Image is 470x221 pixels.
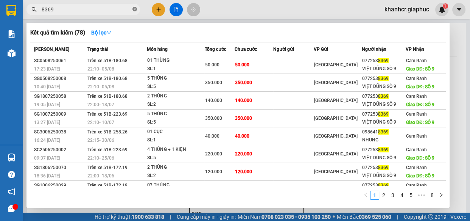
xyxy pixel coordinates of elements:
[406,58,427,63] span: Cam Ranh
[406,76,427,81] span: Cam Ranh
[362,47,386,52] span: Người nhận
[34,75,85,83] div: SG0508250008
[34,182,85,190] div: SG1006250029
[416,191,428,200] li: Next 5 Pages
[34,120,60,125] span: 13:27 [DATE]
[34,155,60,161] span: 09:37 [DATE]
[406,102,434,107] span: Giao DĐ: SỐ 9
[87,138,114,143] span: 22:15 - 30/06
[235,62,249,67] span: 50.000
[147,163,204,172] div: 2 THÙNG
[147,146,204,154] div: 4 THÙNG + 1 KIỆN
[439,193,444,197] span: right
[437,191,446,200] button: right
[235,133,249,139] span: 40.000
[205,133,219,139] span: 40.000
[47,11,75,73] b: [PERSON_NAME] - Gửi khách hàng
[6,5,16,16] img: logo-vxr
[362,146,405,154] div: 077253
[205,151,222,157] span: 220.000
[8,49,16,57] img: warehouse-icon
[87,94,128,99] span: Trên xe 51B-180.68
[34,102,60,107] span: 19:05 [DATE]
[362,118,405,126] div: VIỆT DŨNG SỐ 9
[34,164,85,172] div: SG1806250070
[147,118,204,127] div: SL: 5
[64,36,104,45] li: (c) 2017
[147,136,204,144] div: SL: 1
[362,154,405,162] div: VIỆT DŨNG SỐ 9
[314,151,358,157] span: [GEOGRAPHIC_DATA]
[362,172,405,180] div: VIỆT DŨNG SỐ 9
[406,133,427,139] span: Cam Ranh
[378,94,389,99] span: 8369
[82,9,100,28] img: logo.jpg
[147,100,204,109] div: SL: 2
[398,191,406,199] a: 4
[378,58,389,63] span: 8369
[87,165,128,170] span: Trên xe 51B-172.19
[362,164,405,172] div: 077253
[397,191,406,200] li: 4
[235,169,252,174] span: 120.000
[314,98,358,103] span: [GEOGRAPHIC_DATA]
[361,191,370,200] li: Previous Page
[437,191,446,200] li: Next Page
[378,76,389,81] span: 8369
[87,58,128,63] span: Trên xe 51B-180.68
[34,92,85,100] div: SG1807250058
[85,27,118,39] button: Bộ lọcdown
[87,84,114,89] span: 22:10 - 05/08
[91,30,112,36] strong: Bộ lọc
[235,116,252,121] span: 350.000
[42,5,131,14] input: Tìm tên, số ĐT hoặc mã đơn
[34,84,60,89] span: 10:40 [DATE]
[147,128,204,136] div: 01 CỤC
[87,120,114,125] span: 22:10 - 10/07
[370,191,379,199] a: 1
[34,138,60,143] span: 16:24 [DATE]
[87,129,128,135] span: Trên xe 51B-258.26
[132,7,137,11] span: close-circle
[205,62,219,67] span: 50.000
[235,151,252,157] span: 220.000
[362,92,405,100] div: 077253
[407,191,415,199] a: 5
[147,74,204,83] div: 5 THÙNG
[362,136,405,144] div: NHUNG
[34,128,85,136] div: SG3006250038
[106,30,112,35] span: down
[379,191,388,200] li: 2
[406,155,434,161] span: Giao DĐ: SỐ 9
[378,129,389,135] span: 8369
[205,98,222,103] span: 140.000
[428,191,437,200] li: 8
[363,193,368,197] span: left
[34,110,85,118] div: SG1007250009
[8,30,16,38] img: solution-icon
[314,62,358,67] span: [GEOGRAPHIC_DATA]
[87,47,108,52] span: Trạng thái
[314,47,328,52] span: VP Gửi
[406,183,427,188] span: Cam Ranh
[8,205,15,212] span: message
[406,147,427,152] span: Cam Ranh
[34,57,85,65] div: SG0508250061
[205,169,222,174] span: 120.000
[406,84,434,89] span: Giao DĐ: SỐ 9
[87,147,128,152] span: Trên xe 51B-223.69
[235,98,252,103] span: 140.000
[406,165,427,170] span: Cam Ranh
[388,191,397,200] li: 3
[87,76,128,81] span: Trên xe 51B-180.68
[378,147,389,152] span: 8369
[147,56,204,65] div: 01 THÙNG
[378,165,389,170] span: 8369
[380,191,388,199] a: 2
[87,155,114,161] span: 22:10 - 25/06
[147,181,204,190] div: 03 THÙNG
[314,133,358,139] span: [GEOGRAPHIC_DATA]
[34,146,85,154] div: SG2506250002
[389,191,397,199] a: 3
[314,80,358,85] span: [GEOGRAPHIC_DATA]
